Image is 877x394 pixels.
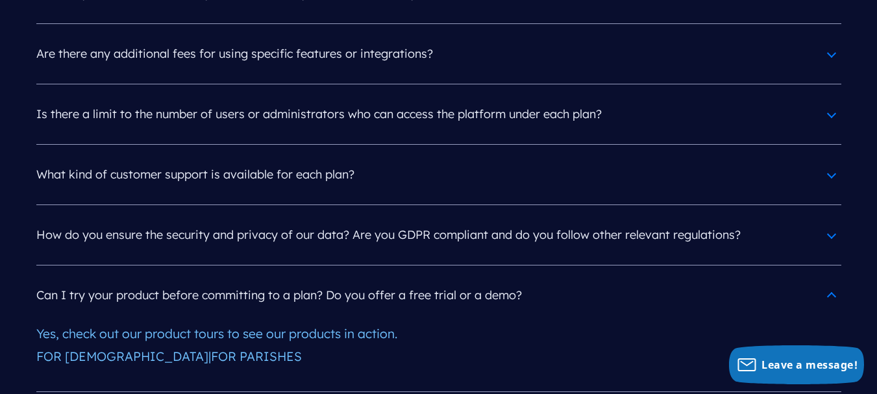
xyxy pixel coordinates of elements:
[36,278,841,312] h4: Can I try your product before committing to a plan? Do you offer a free trial or a demo?
[211,349,302,364] a: FOR PARISHES
[36,97,841,131] h4: Is there a limit to the number of users or administrators who can access the platform under each ...
[36,349,208,364] a: FOR [DEMOGRAPHIC_DATA]
[36,218,841,252] h4: How do you ensure the security and privacy of our data? Are you GDPR compliant and do you follow ...
[36,158,841,191] h4: What kind of customer support is available for each plan?
[36,312,841,378] div: Yes, check out our product tours to see our products in action. |
[761,358,858,372] span: Leave a message!
[36,37,841,71] h4: Are there any additional fees for using specific features or integrations?
[729,345,864,384] button: Leave a message!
